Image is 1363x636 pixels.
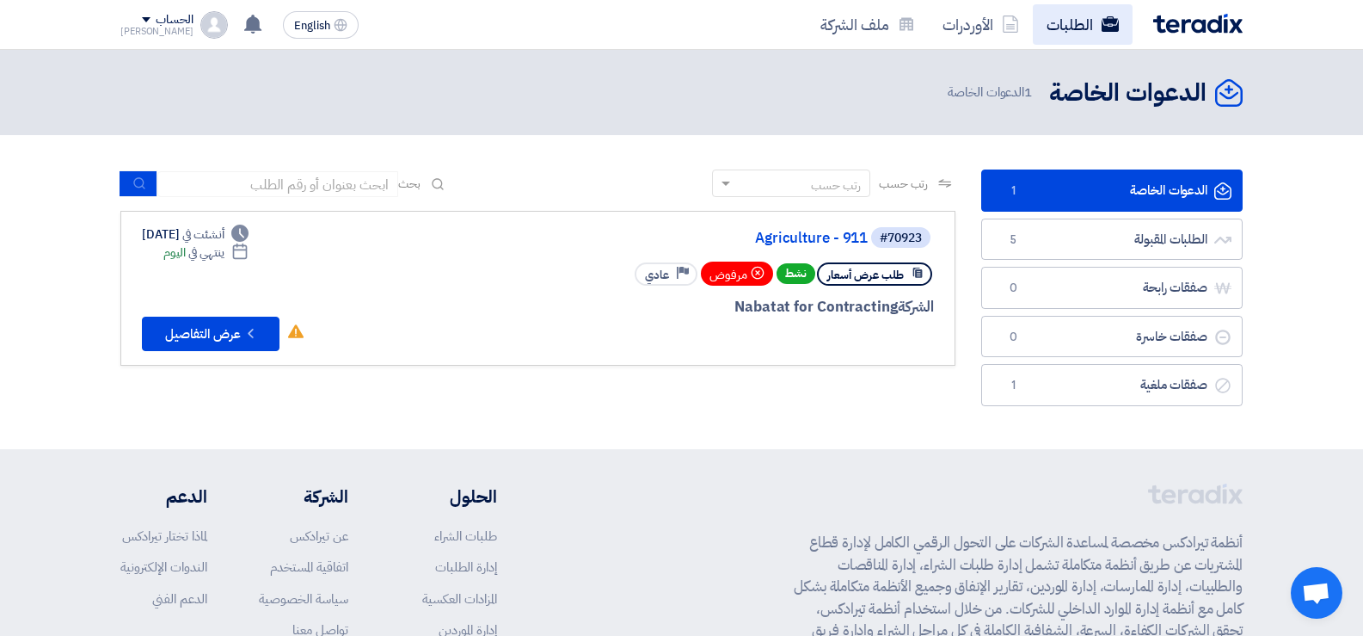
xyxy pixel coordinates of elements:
div: Nabatat for Contracting [520,296,934,318]
input: ابحث بعنوان أو رقم الطلب [157,171,398,197]
a: صفقات رابحة0 [981,267,1243,309]
span: طلب عرض أسعار [827,267,904,283]
li: الحلول [400,484,497,509]
a: الدعوات الخاصة1 [981,170,1243,212]
button: عرض التفاصيل [142,317,279,351]
a: Agriculture - 911 [524,231,868,246]
span: نشط [777,263,815,284]
img: Teradix logo [1153,14,1243,34]
a: إدارة الطلبات [435,558,497,577]
div: الحساب [156,13,193,28]
span: أنشئت في [182,225,224,244]
a: لماذا تختار تيرادكس [122,527,207,546]
span: 1 [1003,377,1023,394]
span: الدعوات الخاصة [948,83,1035,102]
span: عادي [645,267,669,283]
span: 1 [1003,182,1023,200]
button: English [283,11,359,39]
span: الشركة [898,296,935,318]
img: profile_test.png [200,11,228,39]
a: الطلبات المقبولة5 [981,219,1243,261]
span: 5 [1003,232,1023,249]
a: طلبات الشراء [434,527,497,546]
span: 0 [1003,280,1023,297]
span: بحث [398,175,421,193]
a: Open chat [1291,567,1342,619]
a: سياسة الخصوصية [259,590,348,608]
span: 0 [1003,329,1023,346]
span: English [294,20,330,32]
a: المزادات العكسية [422,590,497,608]
a: الأوردرات [929,4,1033,45]
div: [DATE] [142,225,249,244]
a: الندوات الإلكترونية [120,558,207,577]
div: اليوم [163,244,249,262]
li: الشركة [259,484,348,509]
a: صفقات ملغية1 [981,364,1243,406]
div: [PERSON_NAME] [120,27,193,36]
a: الدعم الفني [152,590,207,608]
a: ملف الشركة [807,4,929,45]
a: الطلبات [1033,4,1133,45]
a: عن تيرادكس [290,527,348,546]
li: الدعم [120,484,207,509]
span: رتب حسب [879,175,928,193]
span: 1 [1024,83,1032,102]
a: صفقات خاسرة0 [981,316,1243,358]
div: #70923 [880,232,922,244]
div: مرفوض [701,262,773,286]
a: اتفاقية المستخدم [270,558,348,577]
div: رتب حسب [811,176,861,195]
h2: الدعوات الخاصة [1049,77,1206,110]
span: ينتهي في [188,244,224,262]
